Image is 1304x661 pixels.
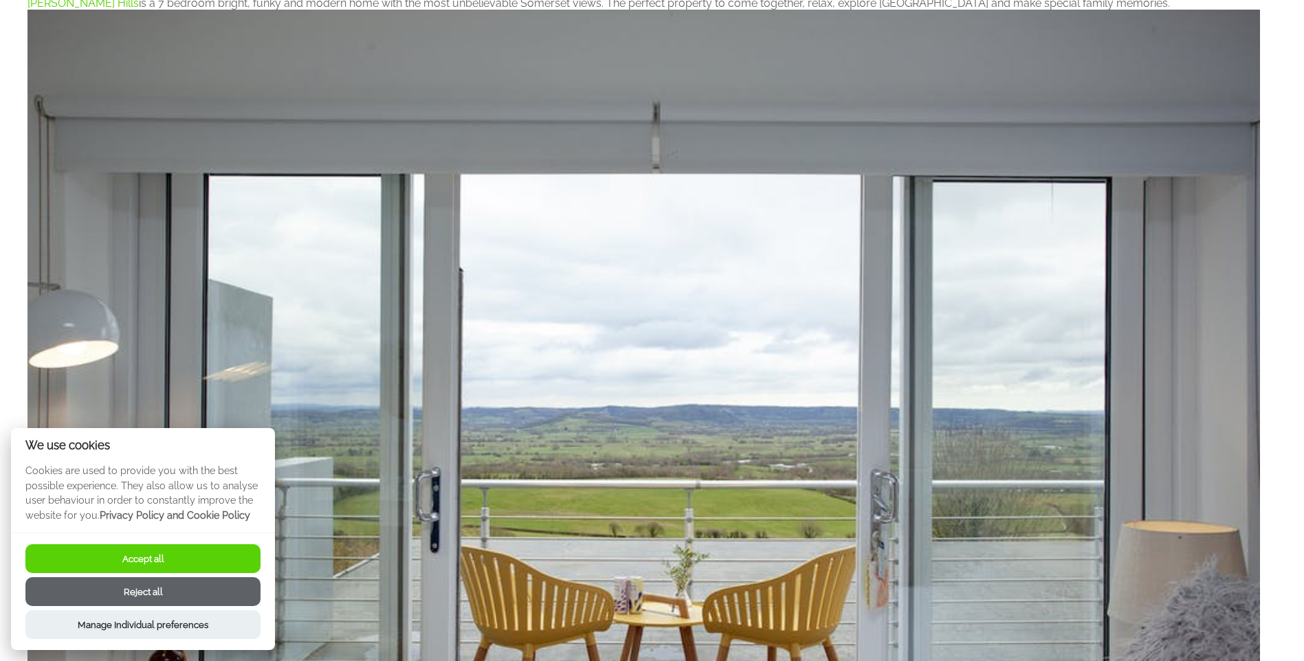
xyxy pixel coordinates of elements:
h2: We use cookies [11,439,275,452]
button: Accept all [25,544,261,573]
button: Manage Individual preferences [25,610,261,639]
a: Privacy Policy and Cookie Policy [100,509,250,521]
button: Reject all [25,577,261,606]
p: Cookies are used to provide you with the best possible experience. They also allow us to analyse ... [11,463,275,533]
